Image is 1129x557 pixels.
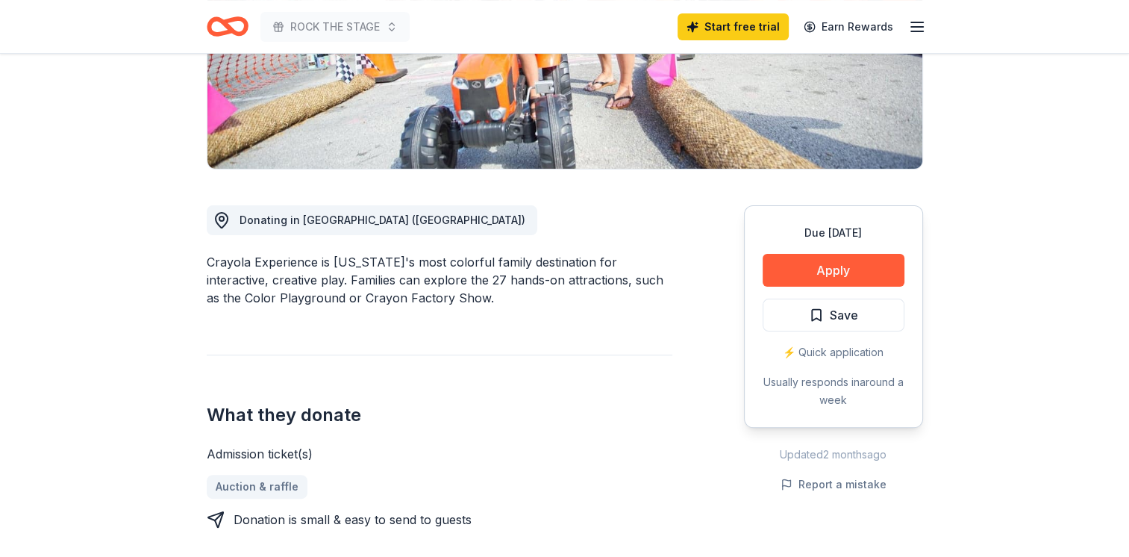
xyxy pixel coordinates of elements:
[781,476,886,494] button: Report a mistake
[207,475,307,499] a: Auction & raffle
[207,9,248,44] a: Home
[763,224,904,242] div: Due [DATE]
[260,12,410,42] button: ROCK THE STAGE
[207,403,672,427] h2: What they donate
[830,305,858,325] span: Save
[207,253,672,307] div: Crayola Experience is [US_STATE]'s most colorful family destination for interactive, creative pla...
[207,445,672,463] div: Admission ticket(s)
[240,214,525,226] span: Donating in [GEOGRAPHIC_DATA] ([GEOGRAPHIC_DATA])
[678,13,789,40] a: Start free trial
[763,254,904,287] button: Apply
[795,13,902,40] a: Earn Rewards
[290,18,380,36] span: ROCK THE STAGE
[763,343,904,361] div: ⚡️ Quick application
[744,446,923,464] div: Updated 2 months ago
[763,373,904,409] div: Usually responds in around a week
[763,299,904,332] button: Save
[234,511,472,529] div: Donation is small & easy to send to guests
